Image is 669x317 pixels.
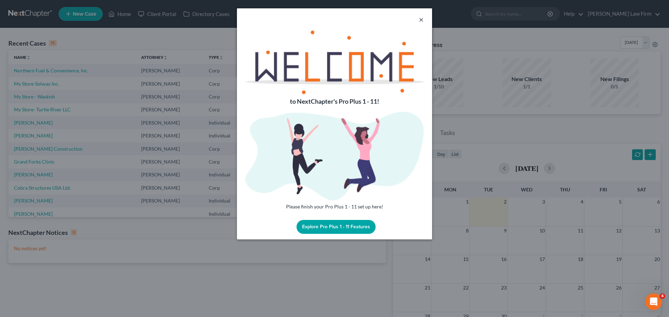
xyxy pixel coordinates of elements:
button: × [419,15,424,24]
img: welcome-image-a26b3a25d675c260772de98b9467ebac63c13b2f3984d8371938e0f217e76b47.png [245,112,424,200]
p: to NextChapter's Pro Plus 1 - 11! [245,97,424,106]
button: Explore Pro Plus 1 - 11 Features [297,220,376,234]
p: Please finish your Pro Plus 1 - 11 set up here! [245,203,424,210]
img: welcome-text-e93f4f82ca6d878d2ad9a3ded85473c796df44e9f91f246eb1f7c07e4ed40195.png [245,31,424,94]
iframe: Intercom live chat [645,293,662,310]
span: 4 [660,293,665,299]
